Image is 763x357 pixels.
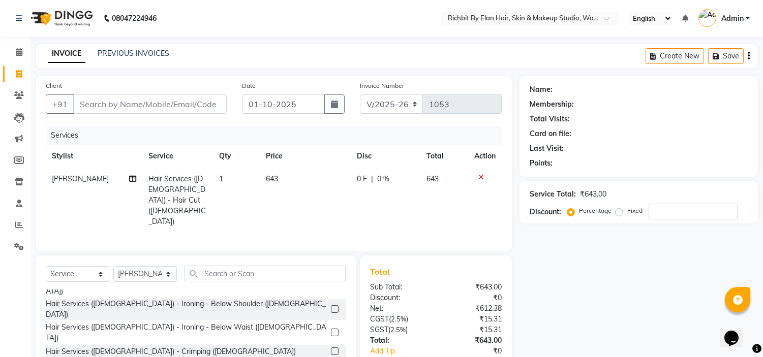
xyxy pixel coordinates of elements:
[708,48,744,64] button: Save
[720,316,753,347] iframe: chat widget
[260,145,351,168] th: Price
[46,299,327,320] div: Hair Services ([DEMOGRAPHIC_DATA]) - Ironing - Below Shoulder ([DEMOGRAPHIC_DATA])
[370,325,388,334] span: SGST
[468,145,502,168] th: Action
[530,84,553,95] div: Name:
[377,174,389,184] span: 0 %
[436,324,510,335] div: ₹15.31
[362,346,448,356] a: Add Tip
[427,174,439,183] span: 643
[371,174,373,184] span: |
[436,303,510,314] div: ₹612.38
[370,267,393,277] span: Total
[530,99,574,110] div: Membership:
[362,303,436,314] div: Net:
[530,143,564,154] div: Last Visit:
[362,314,436,324] div: ( )
[52,174,109,183] span: [PERSON_NAME]
[530,128,571,139] div: Card on file:
[351,145,420,168] th: Disc
[448,346,510,356] div: ₹0
[530,189,576,200] div: Service Total:
[436,335,510,346] div: ₹643.00
[112,4,157,33] b: 08047224946
[698,9,716,27] img: Admin
[579,206,612,215] label: Percentage
[46,145,143,168] th: Stylist
[46,81,62,90] label: Client
[46,346,296,357] div: Hair Services ([DEMOGRAPHIC_DATA]) - Crimping ([DEMOGRAPHIC_DATA])
[357,174,367,184] span: 0 F
[149,174,206,226] span: Hair Services ([DEMOGRAPHIC_DATA]) - Hair Cut ([DEMOGRAPHIC_DATA])
[646,48,704,64] button: Create New
[530,158,553,169] div: Points:
[436,293,510,303] div: ₹0
[362,335,436,346] div: Total:
[46,94,74,114] button: +91
[242,81,256,90] label: Date
[143,145,213,168] th: Service
[185,266,346,281] input: Search or Scan
[47,126,509,145] div: Services
[530,207,561,217] div: Discount:
[390,326,406,334] span: 2.5%
[391,315,406,323] span: 2.5%
[421,145,469,168] th: Total
[362,324,436,335] div: ( )
[73,94,227,114] input: Search by Name/Mobile/Email/Code
[721,13,744,24] span: Admin
[266,174,278,183] span: 643
[362,293,436,303] div: Discount:
[360,81,404,90] label: Invoice Number
[436,282,510,293] div: ₹643.00
[98,49,169,58] a: PREVIOUS INVOICES
[370,314,389,323] span: CGST
[26,4,96,33] img: logo
[436,314,510,324] div: ₹15.31
[362,282,436,293] div: Sub Total:
[530,114,570,124] div: Total Visits:
[580,189,606,200] div: ₹643.00
[46,322,327,343] div: Hair Services ([DEMOGRAPHIC_DATA]) - Ironing - Below Waist ([DEMOGRAPHIC_DATA])
[213,145,260,168] th: Qty
[627,206,643,215] label: Fixed
[219,174,223,183] span: 1
[48,45,85,63] a: INVOICE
